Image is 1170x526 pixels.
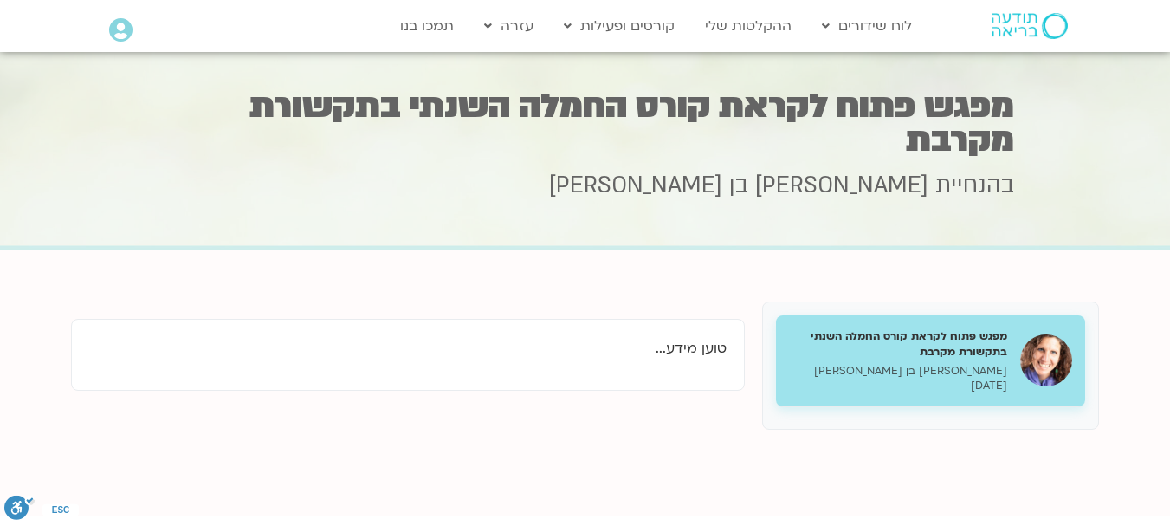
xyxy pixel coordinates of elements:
h5: מפגש פתוח לקראת קורס החמלה השנתי בתקשורת מקרבת [789,328,1007,360]
p: [DATE] [789,379,1007,393]
a: תמכו בנו [391,10,462,42]
img: מפגש פתוח לקראת קורס החמלה השנתי בתקשורת מקרבת [1020,334,1072,386]
a: קורסים ופעילות [555,10,683,42]
span: [PERSON_NAME] בן [PERSON_NAME] [549,170,928,201]
img: תודעה בריאה [992,13,1068,39]
h1: מפגש פתוח לקראת קורס החמלה השנתי בתקשורת מקרבת [157,89,1014,157]
span: בהנחיית [935,170,1014,201]
a: לוח שידורים [813,10,921,42]
a: ההקלטות שלי [696,10,800,42]
p: טוען מידע... [89,337,727,360]
a: עזרה [475,10,542,42]
p: [PERSON_NAME] בן [PERSON_NAME] [789,364,1007,379]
